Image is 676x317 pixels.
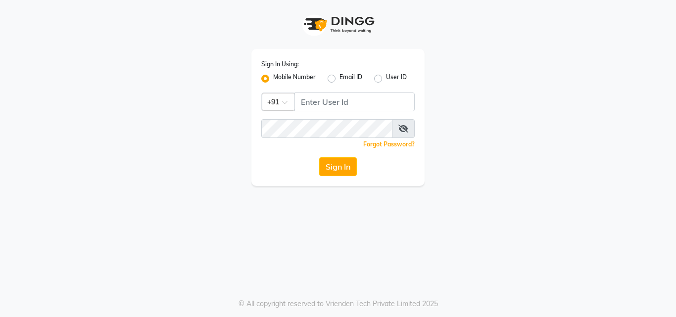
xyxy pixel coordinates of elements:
input: Username [294,92,415,111]
label: Email ID [339,73,362,85]
button: Sign In [319,157,357,176]
a: Forgot Password? [363,140,415,148]
input: Username [261,119,392,138]
label: Mobile Number [273,73,316,85]
label: Sign In Using: [261,60,299,69]
label: User ID [386,73,407,85]
img: logo1.svg [298,10,378,39]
